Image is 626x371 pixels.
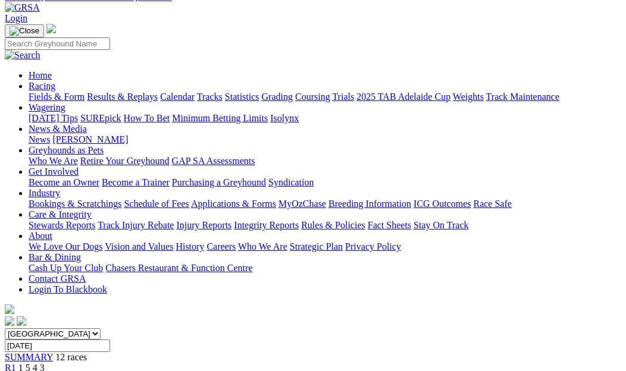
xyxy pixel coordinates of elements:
a: Breeding Information [328,199,411,209]
a: Vision and Values [105,241,173,251]
a: Who We Are [238,241,287,251]
a: Injury Reports [176,220,231,230]
a: Purchasing a Greyhound [172,177,266,187]
a: Isolynx [270,113,299,123]
a: Rules & Policies [301,220,365,230]
a: Track Maintenance [486,92,559,102]
a: Applications & Forms [191,199,276,209]
a: Coursing [295,92,330,102]
a: Login To Blackbook [29,284,107,294]
div: Greyhounds as Pets [29,156,621,166]
span: 12 races [55,352,87,362]
a: Weights [453,92,484,102]
a: ICG Outcomes [414,199,471,209]
a: Trials [332,92,354,102]
a: Greyhounds as Pets [29,145,104,155]
a: Get Involved [29,166,79,177]
a: Grading [262,92,293,102]
a: Bookings & Scratchings [29,199,121,209]
img: logo-grsa-white.png [46,24,56,33]
div: Get Involved [29,177,621,188]
img: Search [5,50,40,61]
a: Retire Your Greyhound [80,156,170,166]
a: Syndication [268,177,314,187]
div: Care & Integrity [29,220,621,231]
a: Fact Sheets [368,220,411,230]
a: Login [5,13,27,23]
div: Racing [29,92,621,102]
a: MyOzChase [278,199,326,209]
a: Stay On Track [414,220,468,230]
a: Integrity Reports [234,220,299,230]
a: Track Injury Rebate [98,220,174,230]
a: Contact GRSA [29,273,86,284]
a: Tracks [197,92,223,102]
div: About [29,241,621,252]
a: About [29,231,52,241]
a: [PERSON_NAME] [52,134,128,144]
input: Select date [5,339,110,352]
div: Industry [29,199,621,209]
div: Bar & Dining [29,263,621,273]
div: News & Media [29,134,621,145]
a: Stewards Reports [29,220,95,230]
a: Bar & Dining [29,252,81,262]
a: Become a Trainer [102,177,170,187]
img: GRSA [5,2,40,13]
a: Become an Owner [29,177,99,187]
a: Wagering [29,102,65,112]
a: SUMMARY [5,352,53,362]
a: History [176,241,204,251]
a: Home [29,70,52,80]
a: [DATE] Tips [29,113,78,123]
input: Search [5,37,110,50]
a: Chasers Restaurant & Function Centre [105,263,252,273]
img: facebook.svg [5,316,14,326]
a: Calendar [160,92,195,102]
a: Racing [29,81,55,91]
img: Close [10,26,39,36]
a: Race Safe [473,199,511,209]
a: Careers [206,241,236,251]
a: News [29,134,50,144]
a: Results & Replays [87,92,158,102]
a: Industry [29,188,60,198]
a: Who We Are [29,156,78,166]
a: Statistics [225,92,259,102]
a: We Love Our Dogs [29,241,102,251]
a: Fields & Form [29,92,84,102]
div: Wagering [29,113,621,124]
a: Minimum Betting Limits [172,113,268,123]
button: Toggle navigation [5,24,44,37]
img: logo-grsa-white.png [5,304,14,314]
a: News & Media [29,124,87,134]
img: twitter.svg [17,316,26,326]
a: Cash Up Your Club [29,263,103,273]
a: SUREpick [80,113,121,123]
a: 2025 TAB Adelaide Cup [356,92,450,102]
a: Privacy Policy [345,241,401,251]
a: Care & Integrity [29,209,92,219]
a: How To Bet [124,113,170,123]
a: GAP SA Assessments [172,156,255,166]
a: Strategic Plan [290,241,343,251]
a: Schedule of Fees [124,199,189,209]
